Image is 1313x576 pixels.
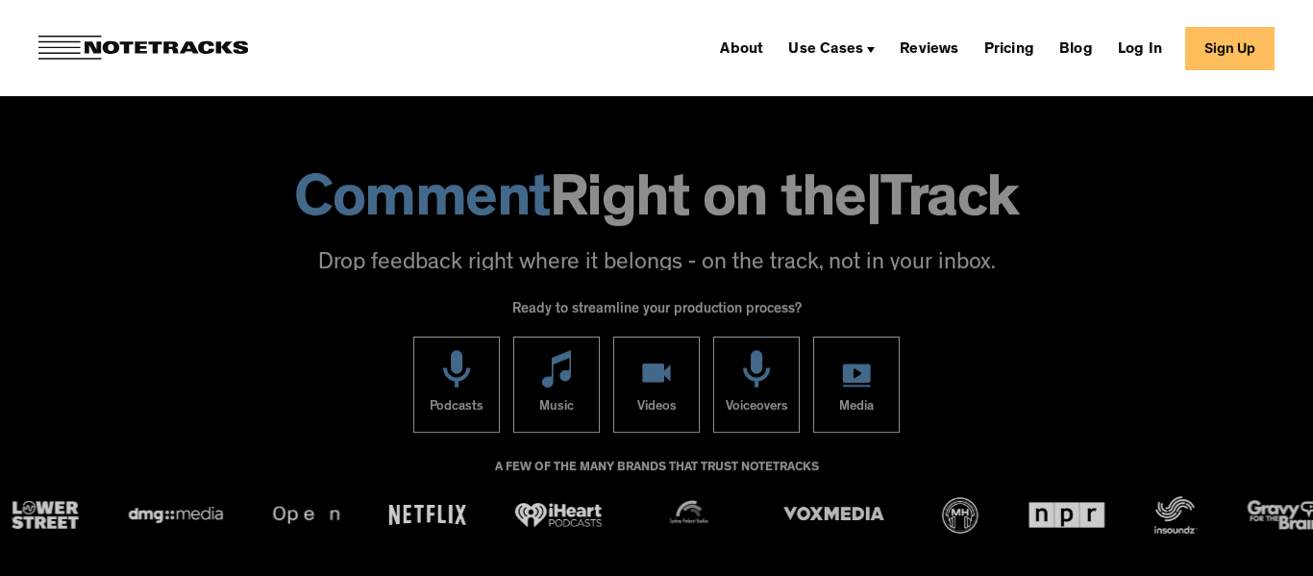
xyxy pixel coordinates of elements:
a: Music [513,337,600,433]
a: Voiceovers [713,337,800,433]
div: Media [839,388,874,432]
div: Use Cases [788,42,863,58]
span: Comment [294,174,550,234]
a: Pricing [977,33,1042,63]
a: Log In [1110,33,1170,63]
a: Videos [613,337,700,433]
a: Sign Up [1185,27,1275,70]
div: Podcasts [430,388,483,432]
div: Use Cases [780,33,882,63]
div: Voiceovers [726,388,788,432]
a: Blog [1052,33,1101,63]
a: About [712,33,771,63]
span: | [866,174,881,234]
h1: Right on the Track [19,174,1294,234]
div: A FEW OF THE MANY BRANDS THAT TRUST NOTETRACKS [495,452,819,504]
a: Podcasts [413,337,500,433]
div: Ready to streamline your production process? [512,290,802,337]
a: Media [813,337,900,433]
a: Reviews [892,33,966,63]
div: Videos [637,388,677,432]
p: Drop feedback right where it belongs - on the track, not in your inbox. [19,248,1294,281]
div: Music [539,388,574,432]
